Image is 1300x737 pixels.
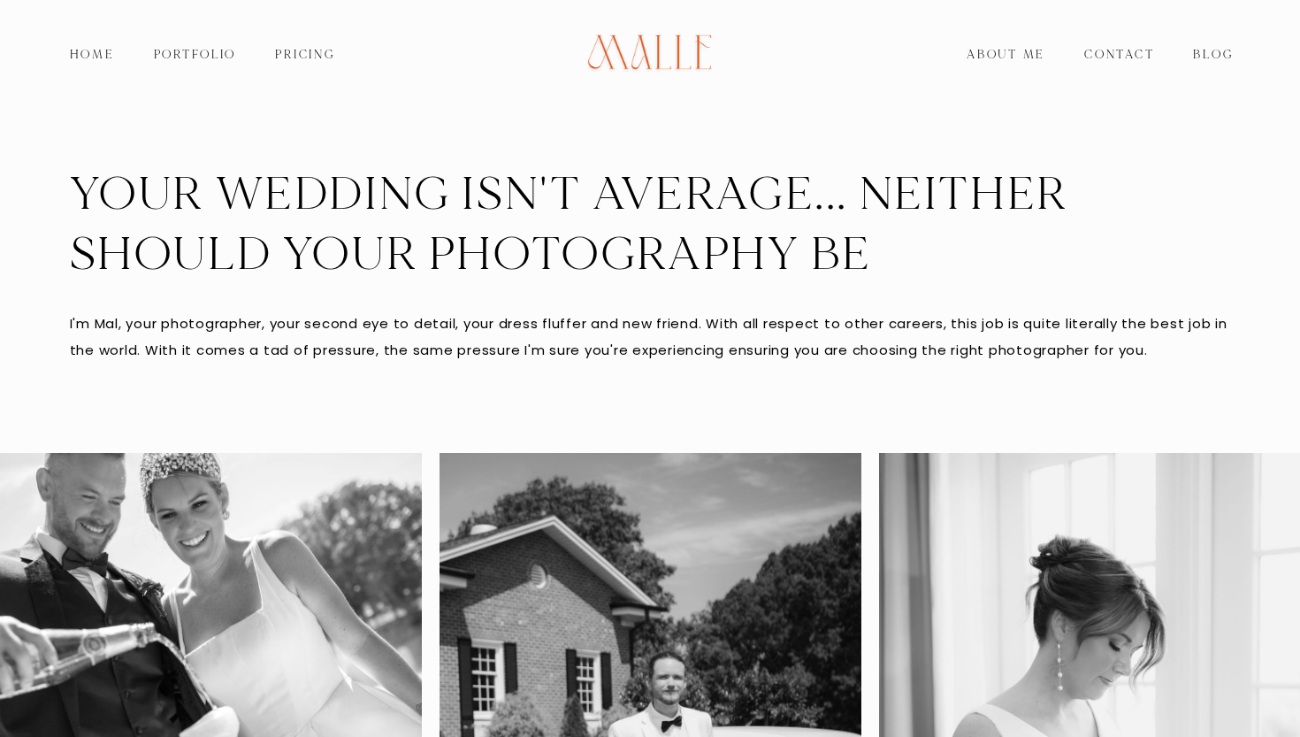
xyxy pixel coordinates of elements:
[70,311,1231,364] p: I'm Mal, your photographer, your second eye to detail, your dress fluffer and new friend. With al...
[50,42,134,67] a: Home
[256,42,354,67] a: Pricing
[563,7,737,104] img: Mallé Photography Co.
[1174,42,1252,67] a: Blog
[1065,42,1174,67] a: Contact
[947,42,1065,67] a: About Me
[134,42,256,67] a: Portfolio
[70,165,1231,284] h1: Your Wedding Isn't Average... Neither Should Your Photography Be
